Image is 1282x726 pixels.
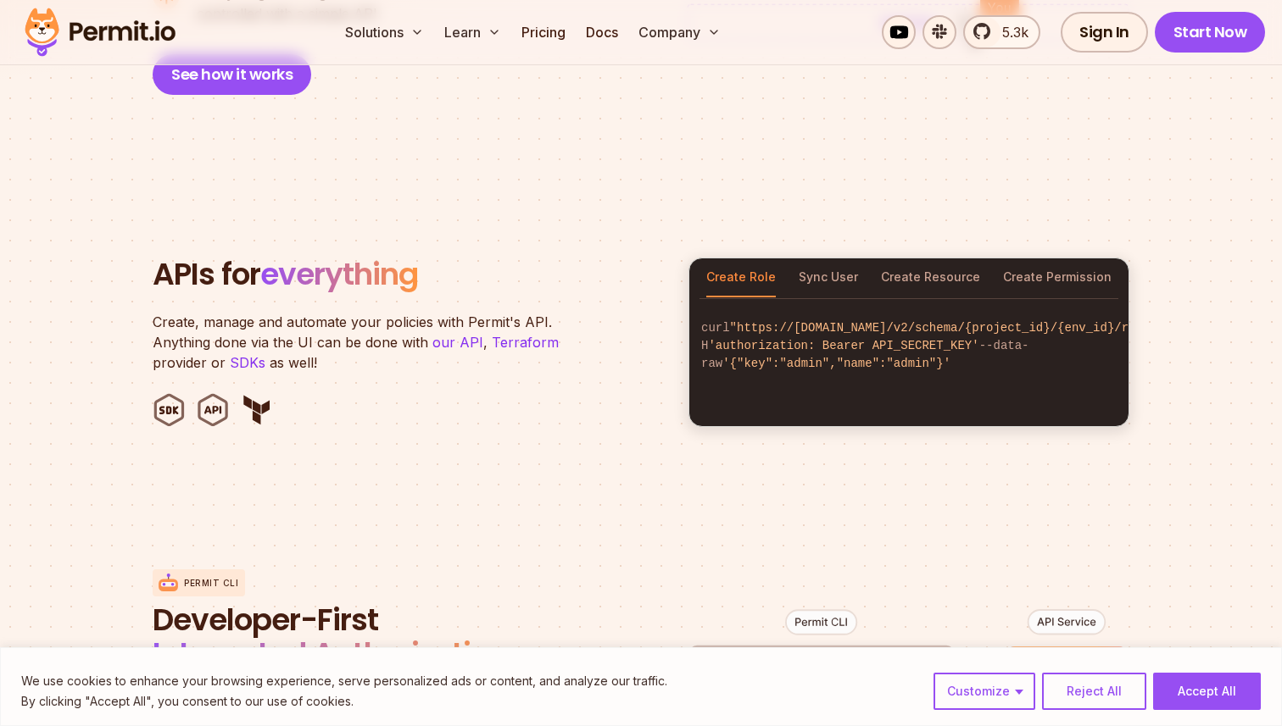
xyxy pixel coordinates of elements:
[260,252,418,296] span: everything
[1003,258,1112,297] button: Create Permission
[153,632,507,675] span: Integrated Authorization
[492,334,559,351] a: Terraform
[230,354,265,371] a: SDKs
[579,15,625,49] a: Docs
[515,15,572,49] a: Pricing
[708,339,978,352] span: 'authorization: Bearer API_SECRET_KEY'
[153,258,668,291] h2: APIs for
[632,15,727,49] button: Company
[21,691,667,712] p: By clicking "Accept All", you consent to our use of cookies.
[963,15,1040,49] a: 5.3k
[706,258,776,297] button: Create Role
[934,673,1035,710] button: Customize
[689,306,1129,386] code: curl -H --data-raw
[799,258,858,297] button: Sync User
[1061,12,1148,53] a: Sign In
[153,603,560,637] span: Developer-First
[184,577,238,590] p: Permit CLI
[881,258,980,297] button: Create Resource
[17,3,183,61] img: Permit logo
[432,334,483,351] a: our API
[1155,12,1266,53] a: Start Now
[438,15,508,49] button: Learn
[21,671,667,691] p: We use cookies to enhance your browsing experience, serve personalized ads or content, and analyz...
[153,312,577,373] p: Create, manage and automate your policies with Permit's API. Anything done via the UI can be done...
[722,357,950,370] span: '{"key":"admin","name":"admin"}'
[1042,673,1146,710] button: Reject All
[338,15,431,49] button: Solutions
[992,22,1028,42] span: 5.3k
[1153,673,1261,710] button: Accept All
[153,54,311,95] button: See how it works
[730,321,1164,335] span: "https://[DOMAIN_NAME]/v2/schema/{project_id}/{env_id}/roles"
